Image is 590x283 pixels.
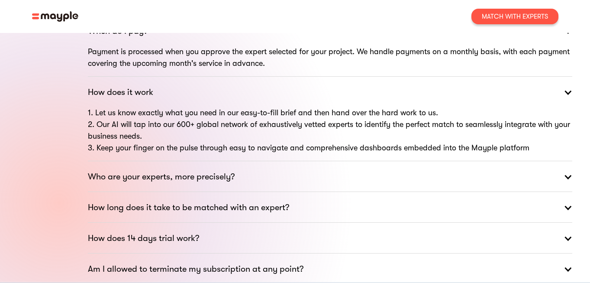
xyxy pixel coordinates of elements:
div: Match With Experts [482,12,548,21]
strong: How does 14 days trial work? [88,231,199,245]
a: How does 14 days trial work? [88,223,572,254]
strong: Am I allowed to terminate my subscription at any point? [88,262,303,276]
strong: Who are your experts, more precisely? [88,170,235,184]
a: How does it work [88,77,572,108]
a: Who are your experts, more precisely? [88,161,572,192]
strong: How long does it take to be matched with an expert? [88,201,289,215]
a: How long does it take to be matched with an expert? [88,192,572,223]
p: Payment is processed when you approve the expert selected for your project. We handle payments on... [88,46,572,69]
p: 1. Let us know exactly what you need in our easy-to-fill brief and then hand over the hard work t... [88,107,572,154]
strong: How does it work [88,85,153,99]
